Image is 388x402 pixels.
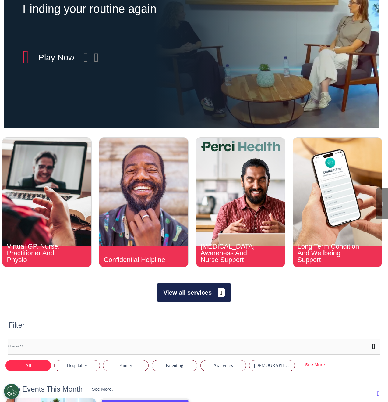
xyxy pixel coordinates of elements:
[152,360,197,371] button: Parenting
[298,359,336,371] div: See More...
[200,360,246,371] button: Awareness
[38,51,74,64] div: Play Now
[92,386,113,393] div: See More
[9,385,83,394] h2: Top Events This Month
[5,360,51,371] button: All
[103,360,149,371] button: Family
[54,360,100,371] button: Hospitality
[9,321,25,330] h2: Filter
[104,257,166,263] div: Confidential Helpline
[7,243,69,263] div: Virtual GP, Nurse, Practitioner And Physio
[201,243,263,263] div: [MEDICAL_DATA] Awareness And Nurse Support
[23,0,229,18] div: Finding your routine again
[249,360,295,371] button: [DEMOGRAPHIC_DATA] Health
[157,283,231,302] button: View all services
[298,243,360,263] div: Long Term Condition And Wellbeing Support
[4,384,19,399] button: Open Preferences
